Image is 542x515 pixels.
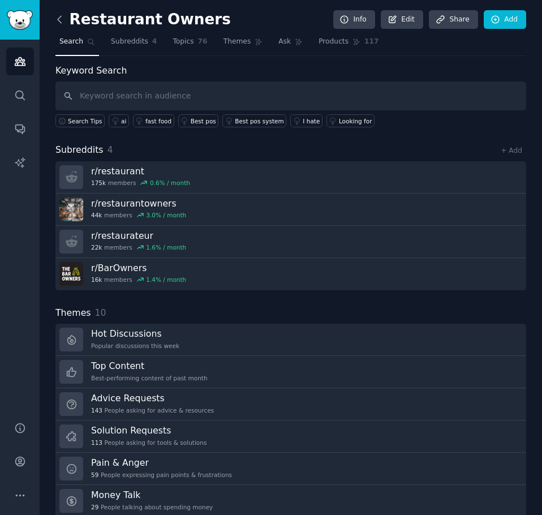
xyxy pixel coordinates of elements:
[91,262,186,274] h3: r/ BarOwners
[381,10,423,29] a: Edit
[91,439,207,447] div: People asking for tools & solutions
[91,230,186,242] h3: r/ restaurateur
[91,211,102,219] span: 44k
[59,198,83,221] img: restaurantowners
[91,471,232,479] div: People expressing pain points & frustrations
[150,179,190,187] div: 0.6 % / month
[91,276,186,284] div: members
[55,161,526,194] a: r/restaurant175kmembers0.6% / month
[220,33,267,56] a: Themes
[55,420,526,453] a: Solution Requests113People asking for tools & solutions
[169,33,211,56] a: Topics76
[191,117,216,125] div: Best pos
[319,37,349,47] span: Products
[91,503,213,511] div: People talking about spending money
[59,37,83,47] span: Search
[173,37,193,47] span: Topics
[91,406,214,414] div: People asking for advice & resources
[91,360,208,372] h3: Top Content
[55,65,127,76] label: Keyword Search
[55,324,526,356] a: Hot DiscussionsPopular discussions this week
[315,33,382,56] a: Products117
[111,37,148,47] span: Subreddits
[222,114,286,127] a: Best pos system
[91,243,186,251] div: members
[146,211,186,219] div: 3.0 % / month
[91,243,102,251] span: 22k
[91,406,102,414] span: 143
[55,114,105,127] button: Search Tips
[91,198,186,209] h3: r/ restaurantowners
[235,117,283,125] div: Best pos system
[91,276,102,284] span: 16k
[91,211,186,219] div: members
[198,37,208,47] span: 76
[91,424,207,436] h3: Solution Requests
[55,388,526,420] a: Advice Requests143People asking for advice & resources
[274,33,307,56] a: Ask
[364,37,379,47] span: 117
[59,262,83,286] img: BarOwners
[107,33,161,56] a: Subreddits4
[7,10,33,30] img: GummySearch logo
[91,392,214,404] h3: Advice Requests
[91,489,213,501] h3: Money Talk
[55,143,104,157] span: Subreddits
[339,117,372,125] div: Looking for
[91,374,208,382] div: Best-performing content of past month
[91,439,102,447] span: 113
[146,276,186,284] div: 1.4 % / month
[107,144,113,155] span: 4
[55,258,526,290] a: r/BarOwners16kmembers1.4% / month
[484,10,526,29] a: Add
[133,114,174,127] a: fast food
[55,81,526,110] input: Keyword search in audience
[91,328,179,340] h3: Hot Discussions
[68,117,102,125] span: Search Tips
[95,307,106,318] span: 10
[121,117,126,125] div: ai
[223,37,251,47] span: Themes
[303,117,320,125] div: I hate
[91,165,190,177] h3: r/ restaurant
[178,114,219,127] a: Best pos
[55,306,91,320] span: Themes
[278,37,291,47] span: Ask
[91,503,98,511] span: 29
[55,33,99,56] a: Search
[55,453,526,485] a: Pain & Anger59People expressing pain points & frustrations
[146,243,186,251] div: 1.6 % / month
[429,10,478,29] a: Share
[55,356,526,388] a: Top ContentBest-performing content of past month
[501,147,522,154] a: + Add
[55,194,526,226] a: r/restaurantowners44kmembers3.0% / month
[152,37,157,47] span: 4
[145,117,171,125] div: fast food
[326,114,375,127] a: Looking for
[109,114,129,127] a: ai
[55,226,526,258] a: r/restaurateur22kmembers1.6% / month
[333,10,375,29] a: Info
[91,179,106,187] span: 175k
[55,11,231,29] h2: Restaurant Owners
[290,114,322,127] a: I hate
[91,457,232,469] h3: Pain & Anger
[91,471,98,479] span: 59
[91,342,179,350] div: Popular discussions this week
[91,179,190,187] div: members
